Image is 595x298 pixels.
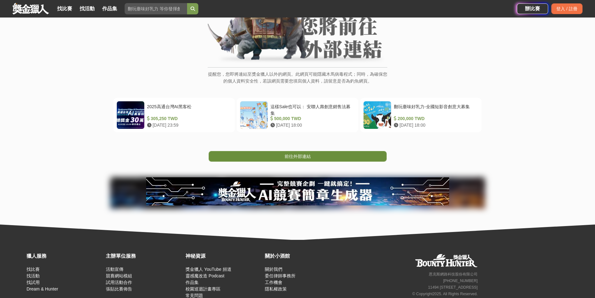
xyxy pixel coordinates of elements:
[443,279,478,283] small: [PHONE_NUMBER]
[265,252,341,260] div: 關於小酒館
[27,267,40,272] a: 找比賽
[147,122,229,129] div: [DATE] 23:59
[113,98,235,132] a: 2025高通台灣AI黑客松 305,250 TWD [DATE] 23:59
[360,98,482,132] a: 翻玩臺味好乳力-全國短影音創意大募集 200,000 TWD [DATE] 18:00
[270,115,353,122] div: 500,000 TWD
[186,293,203,298] a: 常見問題
[125,3,187,14] input: 翻玩臺味好乳力 等你發揮創意！
[186,267,231,272] a: 獎金獵人 YouTube 頻道
[209,151,387,162] a: 前往外部連結
[27,286,58,291] a: Dream & Hunter
[265,267,282,272] a: 關於我們
[237,98,358,132] a: 這樣Sale也可以： 安聯人壽創意銷售法募集 500,000 TWD [DATE] 18:00
[147,104,229,115] div: 2025高通台灣AI黑客松
[270,104,353,115] div: 這樣Sale也可以： 安聯人壽創意銷售法募集
[55,4,75,13] a: 找比賽
[106,273,132,278] a: 競賽網站模組
[77,4,97,13] a: 找活動
[551,3,583,14] div: 登入 / 註冊
[265,286,287,291] a: 隱私權政策
[285,154,311,159] span: 前往外部連結
[100,4,120,13] a: 作品集
[208,71,387,91] p: 提醒您，您即將連結至獎金獵人以外的網頁。此網頁可能隱藏木馬病毒程式；同時，為確保您的個人資料安全性，若該網頁需要您填寫個人資料，請留意是否為釣魚網頁。
[265,280,282,285] a: 工作機會
[106,267,123,272] a: 活動宣傳
[106,286,132,291] a: 張貼比賽佈告
[106,252,182,260] div: 主辦單位服務
[186,273,224,278] a: 靈感魔改造 Podcast
[517,3,548,14] a: 辦比賽
[106,280,132,285] a: 試用活動合作
[394,122,476,129] div: [DATE] 18:00
[27,280,40,285] a: 找試用
[412,292,478,296] small: © Copyright 2025 . All Rights Reserved.
[394,104,476,115] div: 翻玩臺味好乳力-全國短影音創意大募集
[394,115,476,122] div: 200,000 TWD
[270,122,353,129] div: [DATE] 18:00
[428,285,478,290] small: 11494 [STREET_ADDRESS]
[27,252,103,260] div: 獵人服務
[265,273,295,278] a: 委任律師事務所
[429,272,478,276] small: 恩克斯網路科技股份有限公司
[186,280,199,285] a: 作品集
[186,286,221,291] a: 校園巡迴計畫專區
[27,273,40,278] a: 找活動
[146,177,449,205] img: e66c81bb-b616-479f-8cf1-2a61d99b1888.jpg
[147,115,229,122] div: 305,250 TWD
[186,252,262,260] div: 神秘資源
